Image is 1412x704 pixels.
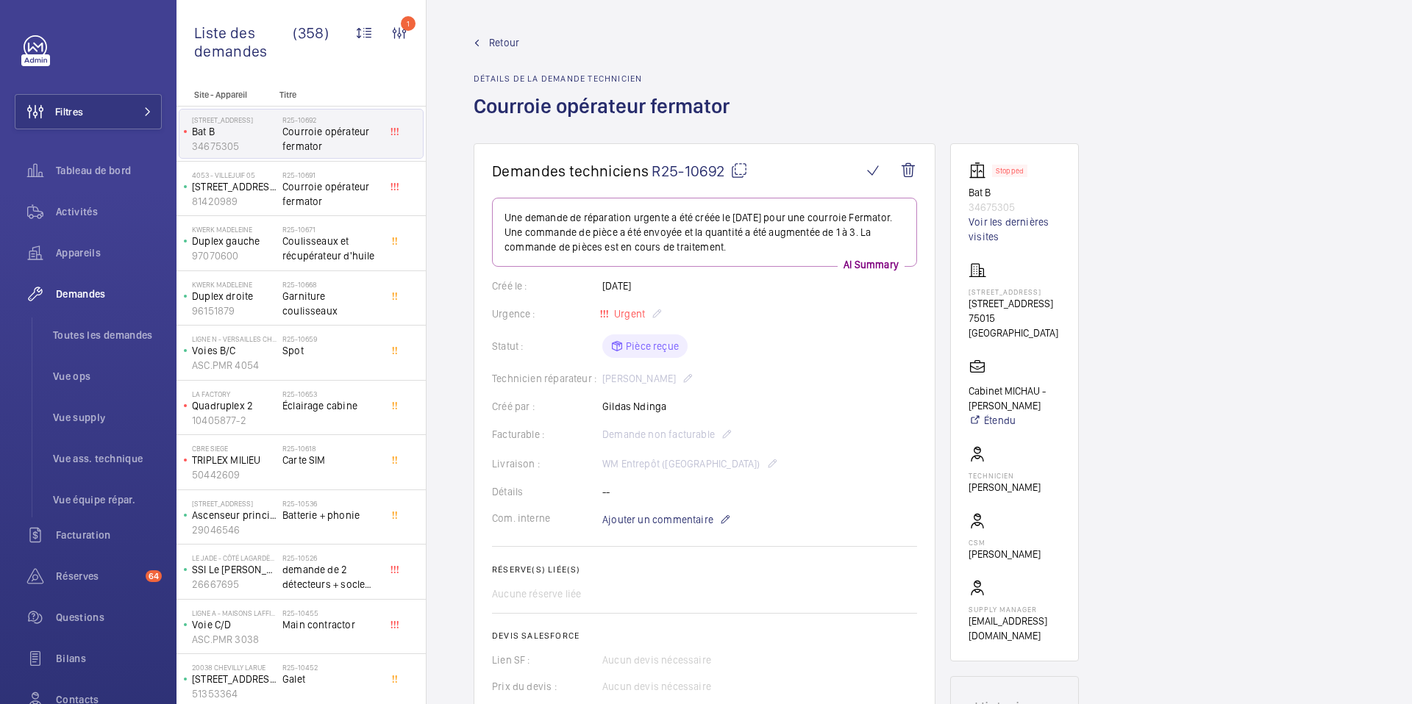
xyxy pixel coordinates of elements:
[282,170,379,179] h2: R25-10691
[56,163,162,178] span: Tableau de bord
[192,234,277,248] p: Duplex gauche
[56,528,162,542] span: Facturation
[53,410,162,425] span: Vue supply
[192,522,277,537] p: 29046546
[53,451,162,466] span: Vue ass. technique
[192,672,277,686] p: [STREET_ADDRESS]
[492,631,917,641] h2: Devis Salesforce
[194,24,293,60] span: Liste des demandes
[282,225,379,234] h2: R25-10671
[56,610,162,625] span: Questions
[969,296,1060,311] p: [STREET_ADDRESS]
[282,453,379,467] span: Carte SIM
[192,398,277,413] p: Quadruplex 2
[969,384,1060,413] p: Cabinet MICHAU - [PERSON_NAME]
[192,139,277,154] p: 34675305
[192,413,277,428] p: 10405877-2
[146,570,162,582] span: 64
[282,115,379,124] h2: R25-10692
[192,444,277,453] p: CBRE SIEGE
[969,162,992,179] img: elevator.svg
[192,617,277,632] p: Voie C/D
[282,663,379,672] h2: R25-10452
[56,245,162,260] span: Appareils
[192,467,277,482] p: 50442609
[282,444,379,453] h2: R25-10618
[282,234,379,263] span: Coulisseaux et récupérateur d'huile
[56,651,162,666] span: Bilans
[282,672,379,686] span: Galet
[969,413,1060,428] a: Étendu
[192,194,277,209] p: 81420989
[282,608,379,617] h2: R25-10455
[192,248,277,263] p: 97070600
[192,289,277,303] p: Duplex droite
[282,280,379,289] h2: R25-10668
[55,104,83,119] span: Filtres
[996,168,1024,173] p: Stopped
[602,512,713,527] span: Ajouter un commentaire
[969,185,1060,200] p: Bat B
[504,210,905,254] p: Une demande de réparation urgente a été créée le [DATE] pour une courroie Fermator. Une commande ...
[192,179,277,194] p: [STREET_ADDRESS]
[192,225,277,234] p: Kwerk Madeleine
[282,289,379,318] span: Garniture coulisseaux
[192,663,277,672] p: 20038 Chevilly Larue
[282,508,379,522] span: Batterie + phonie
[192,686,277,701] p: 51353364
[192,280,277,289] p: Kwerk Madeleine
[192,608,277,617] p: Ligne A - MAISONS LAFFITTE
[282,179,379,209] span: Courroie opérateur fermator
[192,170,277,179] p: 4053 - VILLEJUIF 05
[969,200,1060,215] p: 34675305
[282,499,379,508] h2: R25-10536
[282,334,379,343] h2: R25-10659
[176,90,274,100] p: Site - Appareil
[474,93,738,143] h1: Courroie opérateur fermator
[56,204,162,219] span: Activités
[969,480,1041,495] p: [PERSON_NAME]
[192,124,277,139] p: Bat B
[192,334,277,343] p: Ligne N - VERSAILLES CHANTIERS
[192,562,277,577] p: SSI Le [PERSON_NAME]
[282,343,379,358] span: Spot
[192,303,277,318] p: 96151879
[53,492,162,507] span: Vue équipe répar.
[969,471,1041,480] p: Technicien
[192,453,277,467] p: TRIPLEX MILIEU
[492,162,649,180] span: Demandes techniciens
[282,553,379,562] h2: R25-10526
[282,124,379,154] span: Courroie opérateur fermator
[192,115,277,124] p: [STREET_ADDRESS]
[969,547,1041,561] p: [PERSON_NAME]
[474,73,738,84] h2: Détails de la demande technicien
[969,538,1041,547] p: CSM
[192,632,277,647] p: ASC.PMR 3038
[652,162,748,180] span: R25-10692
[56,287,162,301] span: Demandes
[279,90,377,100] p: Titre
[56,569,140,583] span: Réserves
[282,617,379,632] span: Main contractor
[969,215,1060,244] a: Voir les dernières visites
[192,508,277,522] p: Ascenseur principal
[969,605,1060,614] p: Supply manager
[53,328,162,342] span: Toutes les demandes
[15,94,162,129] button: Filtres
[969,311,1060,340] p: 75015 [GEOGRAPHIC_DATA]
[489,35,519,50] span: Retour
[282,398,379,413] span: Éclairage cabine
[282,562,379,592] span: demande de 2 détecteurs + socle CHUBB
[969,287,1060,296] p: [STREET_ADDRESS]
[53,369,162,384] span: Vue ops
[192,499,277,508] p: [STREET_ADDRESS]
[838,257,905,272] p: AI Summary
[192,553,277,562] p: Le Jade - côté Lagardère
[192,358,277,373] p: ASC.PMR 4054
[492,564,917,575] h2: Réserve(s) liée(s)
[192,343,277,358] p: Voies B/C
[282,389,379,398] h2: R25-10653
[192,389,277,398] p: La Factory
[192,577,277,592] p: 26667695
[969,614,1060,643] p: [EMAIL_ADDRESS][DOMAIN_NAME]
